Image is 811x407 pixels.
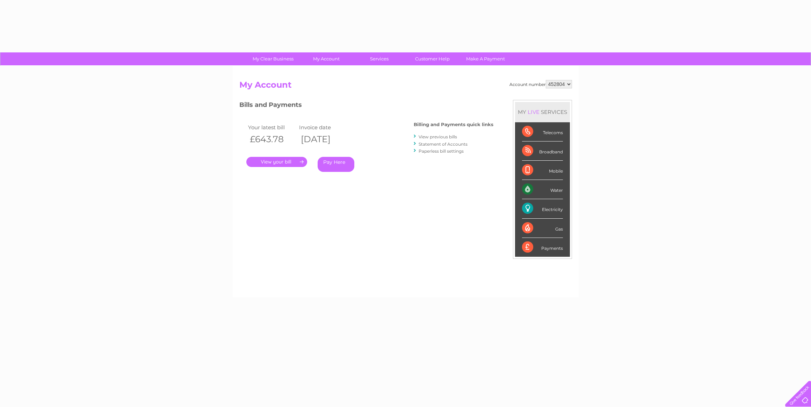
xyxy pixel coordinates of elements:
[350,52,408,65] a: Services
[297,123,348,132] td: Invoice date
[522,180,563,199] div: Water
[239,80,572,93] h2: My Account
[246,132,297,146] th: £643.78
[419,141,468,147] a: Statement of Accounts
[522,238,563,257] div: Payments
[515,102,570,122] div: MY SERVICES
[244,52,302,65] a: My Clear Business
[404,52,461,65] a: Customer Help
[297,132,348,146] th: [DATE]
[457,52,514,65] a: Make A Payment
[522,141,563,161] div: Broadband
[414,122,493,127] h4: Billing and Payments quick links
[246,157,307,167] a: .
[419,134,457,139] a: View previous bills
[522,219,563,238] div: Gas
[526,109,541,115] div: LIVE
[522,122,563,141] div: Telecoms
[246,123,297,132] td: Your latest bill
[509,80,572,88] div: Account number
[522,161,563,180] div: Mobile
[419,148,464,154] a: Paperless bill settings
[297,52,355,65] a: My Account
[239,100,493,112] h3: Bills and Payments
[318,157,354,172] a: Pay Here
[522,199,563,218] div: Electricity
